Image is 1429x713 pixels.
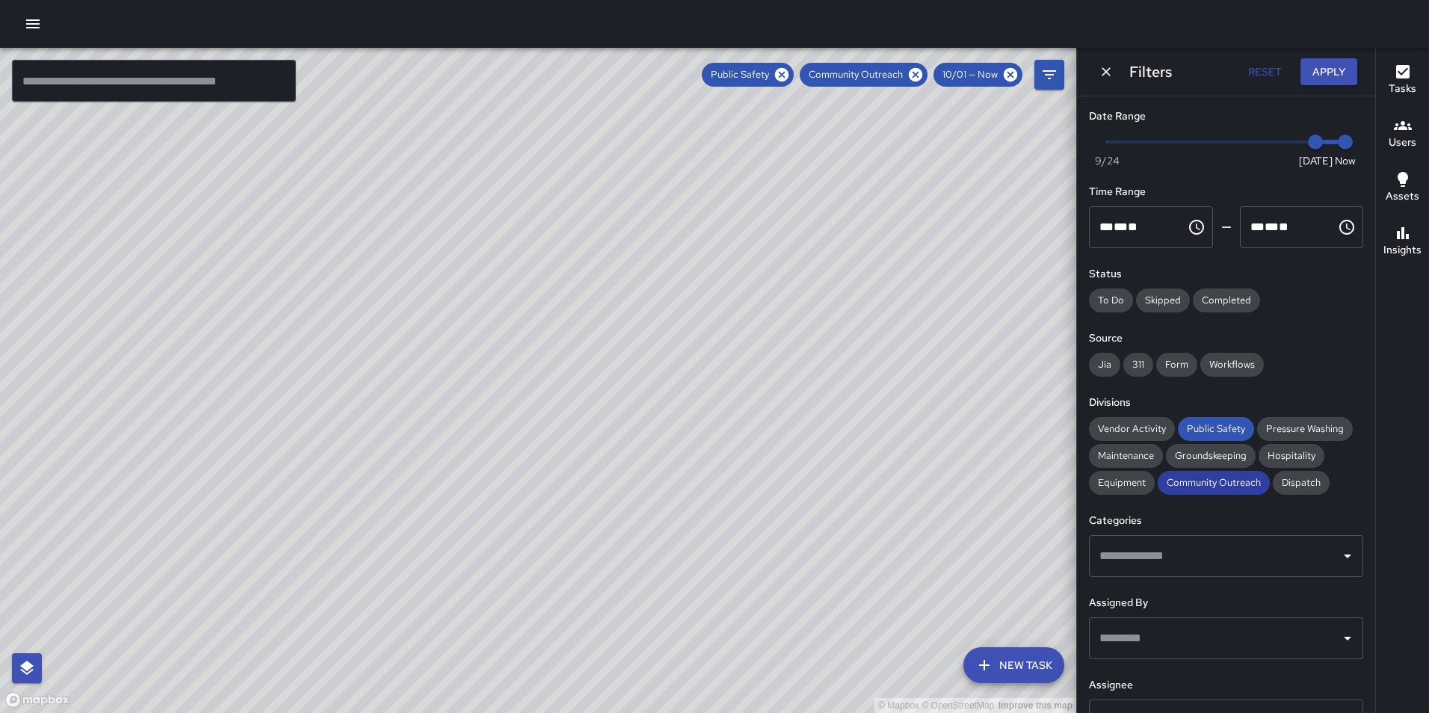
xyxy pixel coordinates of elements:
div: Public Safety [1178,417,1254,441]
div: 10/01 — Now [933,63,1022,87]
span: Now [1335,153,1356,168]
span: Completed [1193,293,1260,308]
span: Minutes [1114,221,1128,232]
span: Maintenance [1089,448,1163,463]
h6: Time Range [1089,184,1363,200]
span: Hours [1250,221,1265,232]
span: Community Outreach [1158,475,1270,490]
div: Form [1156,353,1197,377]
h6: Categories [1089,513,1363,529]
button: Open [1337,628,1358,649]
h6: Source [1089,330,1363,347]
div: Vendor Activity [1089,417,1175,441]
div: Completed [1193,288,1260,312]
div: Equipment [1089,471,1155,495]
div: Pressure Washing [1257,417,1353,441]
button: Choose time, selected time is 11:59 PM [1332,212,1362,242]
div: Groundskeeping [1166,444,1256,468]
h6: Assigned By [1089,595,1363,611]
div: Maintenance [1089,444,1163,468]
div: Public Safety [702,63,794,87]
button: New Task [963,647,1064,683]
button: Apply [1300,58,1357,86]
span: Minutes [1265,221,1279,232]
span: 10/01 — Now [933,67,1007,82]
button: Insights [1376,215,1429,269]
div: To Do [1089,288,1133,312]
div: Hospitality [1259,444,1324,468]
div: Jia [1089,353,1120,377]
button: Filters [1034,60,1064,90]
div: 311 [1123,353,1153,377]
div: Community Outreach [1158,471,1270,495]
div: Dispatch [1273,471,1330,495]
div: Skipped [1136,288,1190,312]
span: To Do [1089,293,1133,308]
button: Choose time, selected time is 12:00 AM [1182,212,1212,242]
span: Vendor Activity [1089,422,1175,436]
h6: Filters [1129,60,1172,84]
span: Pressure Washing [1257,422,1353,436]
span: Hospitality [1259,448,1324,463]
span: Groundskeeping [1166,448,1256,463]
span: Meridiem [1128,221,1138,232]
button: Tasks [1376,54,1429,108]
span: [DATE] [1299,153,1333,168]
span: Public Safety [702,67,778,82]
span: Jia [1089,357,1120,372]
span: 311 [1123,357,1153,372]
button: Reset [1241,58,1288,86]
h6: Status [1089,266,1363,283]
span: Dispatch [1273,475,1330,490]
button: Users [1376,108,1429,161]
span: Workflows [1200,357,1264,372]
span: Equipment [1089,475,1155,490]
span: Form [1156,357,1197,372]
h6: Assignee [1089,677,1363,694]
span: Skipped [1136,293,1190,308]
div: Community Outreach [800,63,928,87]
h6: Divisions [1089,395,1363,411]
span: 9/24 [1095,153,1120,168]
span: Meridiem [1279,221,1288,232]
h6: Date Range [1089,108,1363,125]
h6: Tasks [1389,81,1416,97]
h6: Assets [1386,188,1419,205]
span: Hours [1099,221,1114,232]
button: Dismiss [1095,61,1117,83]
h6: Users [1389,135,1416,151]
div: Workflows [1200,353,1264,377]
span: Public Safety [1178,422,1254,436]
span: Community Outreach [800,67,912,82]
button: Open [1337,546,1358,567]
h6: Insights [1383,242,1422,259]
button: Assets [1376,161,1429,215]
